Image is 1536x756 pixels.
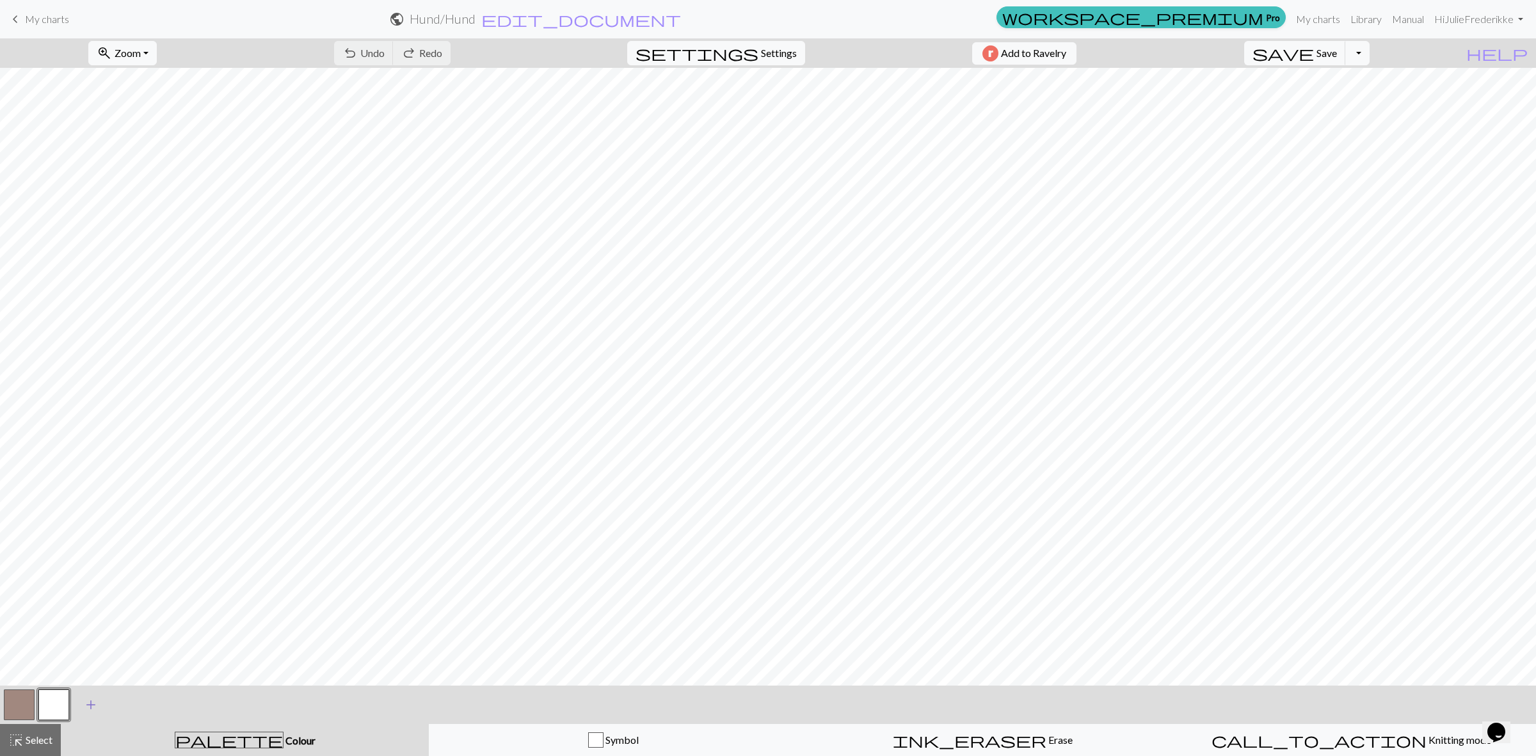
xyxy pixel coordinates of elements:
span: Settings [761,45,797,61]
span: Zoom [115,47,141,59]
span: zoom_in [97,44,112,62]
span: Select [24,734,52,746]
iframe: chat widget [1482,705,1523,743]
button: Symbol [429,724,798,756]
span: highlight_alt [8,731,24,749]
i: Settings [636,45,758,61]
a: My charts [1291,6,1345,32]
span: settings [636,44,758,62]
a: HiJulieFrederikke [1429,6,1528,32]
span: call_to_action [1212,731,1427,749]
span: My charts [25,13,69,25]
span: keyboard_arrow_left [8,10,23,28]
button: Knitting mode [1167,724,1536,756]
span: workspace_premium [1002,8,1263,26]
button: Erase [798,724,1167,756]
span: public [389,10,404,28]
button: Zoom [88,41,157,65]
h2: Hund / Hund [410,12,476,26]
span: Knitting mode [1427,734,1491,746]
span: save [1252,44,1314,62]
span: Add to Ravelry [1001,45,1066,61]
img: Ravelry [982,45,998,61]
a: My charts [8,8,69,30]
span: Erase [1046,734,1073,746]
a: Manual [1387,6,1429,32]
span: Save [1316,47,1337,59]
span: Symbol [604,734,639,746]
a: Pro [996,6,1286,28]
span: ink_eraser [893,731,1046,749]
button: SettingsSettings [627,41,805,65]
span: edit_document [481,10,681,28]
button: Add to Ravelry [972,42,1076,65]
span: help [1466,44,1528,62]
a: Library [1345,6,1387,32]
span: add [83,696,99,714]
span: palette [175,731,283,749]
button: Save [1244,41,1346,65]
span: Colour [284,734,316,746]
button: Colour [61,724,429,756]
